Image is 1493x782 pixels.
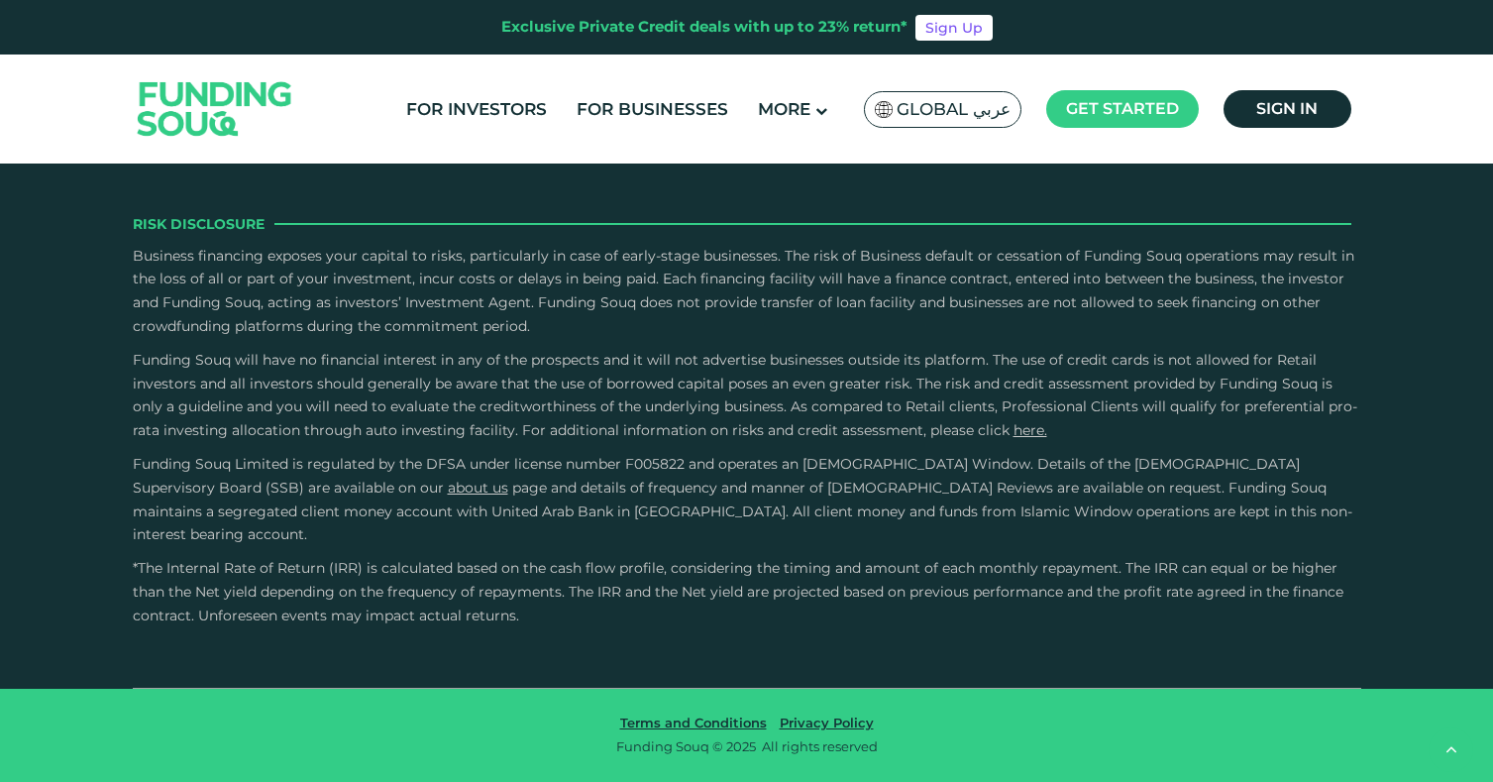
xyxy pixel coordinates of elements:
img: SA Flag [875,101,893,118]
span: Risk Disclosure [133,213,265,235]
p: *The Internal Rate of Return (IRR) is calculated based on the cash flow profile, considering the ... [133,557,1361,627]
span: and details of frequency and manner of [DEMOGRAPHIC_DATA] Reviews are available on request. Fundi... [133,479,1352,544]
a: Sign in [1224,90,1351,128]
a: here. [1013,421,1047,439]
span: More [758,99,810,119]
button: back [1429,727,1473,772]
img: Logo [118,58,312,159]
p: Business financing exposes your capital to risks, particularly in case of early-stage businesses.... [133,245,1361,339]
a: Privacy Policy [775,715,879,730]
span: All rights reserved [762,738,878,754]
span: Funding Souq will have no financial interest in any of the prospects and it will not advertise bu... [133,351,1357,439]
div: Exclusive Private Credit deals with up to 23% return* [501,16,907,39]
a: For Investors [401,93,552,126]
span: Get started [1066,99,1179,118]
span: Funding Souq © [616,738,723,754]
span: 2025 [726,738,756,754]
span: Sign in [1256,99,1318,118]
a: For Businesses [572,93,733,126]
a: Sign Up [915,15,993,41]
a: About Us [448,479,508,497]
span: page [512,479,547,497]
span: Global عربي [897,98,1011,121]
span: Funding Souq Limited is regulated by the DFSA under license number F005822 and operates an [DEMOG... [133,455,1300,497]
a: Terms and Conditions [615,715,772,730]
